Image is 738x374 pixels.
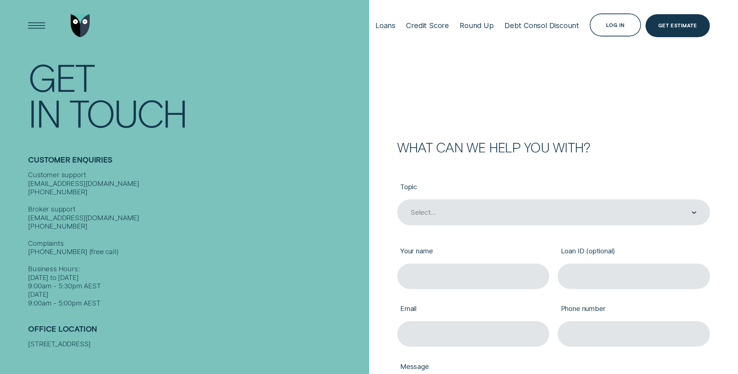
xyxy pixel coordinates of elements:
[397,240,549,264] label: Your name
[397,176,710,200] label: Topic
[28,59,364,130] h1: Get In Touch
[590,13,641,36] button: Log in
[406,21,449,30] div: Credit Score
[460,21,493,30] div: Round Up
[28,324,364,340] h2: Office Location
[375,21,395,30] div: Loans
[25,14,48,37] button: Open Menu
[645,14,710,37] a: Get Estimate
[558,240,710,264] label: Loan ID (optional)
[504,21,579,30] div: Debt Consol Discount
[28,171,364,307] div: Customer support [EMAIL_ADDRESS][DOMAIN_NAME] [PHONE_NUMBER] Broker support [EMAIL_ADDRESS][DOMAI...
[411,209,436,217] div: Select...
[397,141,710,154] h2: What can we help you with?
[71,14,90,37] img: Wisr
[397,297,549,321] label: Email
[28,340,364,348] div: [STREET_ADDRESS]
[28,155,364,171] h2: Customer Enquiries
[558,297,710,321] label: Phone number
